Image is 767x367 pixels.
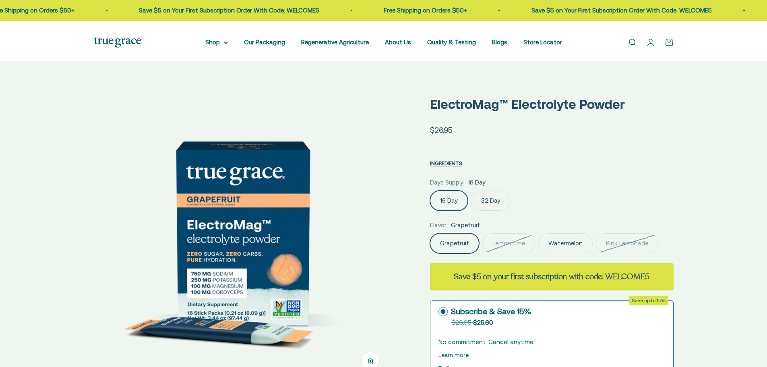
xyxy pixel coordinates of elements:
[244,39,285,46] a: Our Packaging
[523,39,562,46] a: Store Locator
[301,39,369,46] a: Regenerative Agriculture
[430,160,462,166] span: INGREDIENTS
[430,94,674,114] p: ElectroMag™ Electrolyte Powder
[430,158,462,168] button: INGREDIENTS
[385,39,411,46] a: About Us
[430,124,453,136] sale-price: $26.95
[530,6,711,15] p: Save $5 on Your First Subscription Order With Code: WELCOME5
[492,39,507,46] a: Blogs
[205,37,228,47] summary: Shop
[430,220,448,230] legend: Flavor:
[427,39,476,46] a: Quality & Testing
[451,220,480,230] span: Grapefruit
[382,7,466,14] a: Free Shipping on Orders $50+
[454,271,649,282] strong: Save $5 on your first subscription with code: WELCOME5
[468,178,486,187] span: 16 Day
[138,6,318,15] p: Save $5 on Your First Subscription Order With Code: WELCOME5
[430,178,465,187] legend: Days Supply:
